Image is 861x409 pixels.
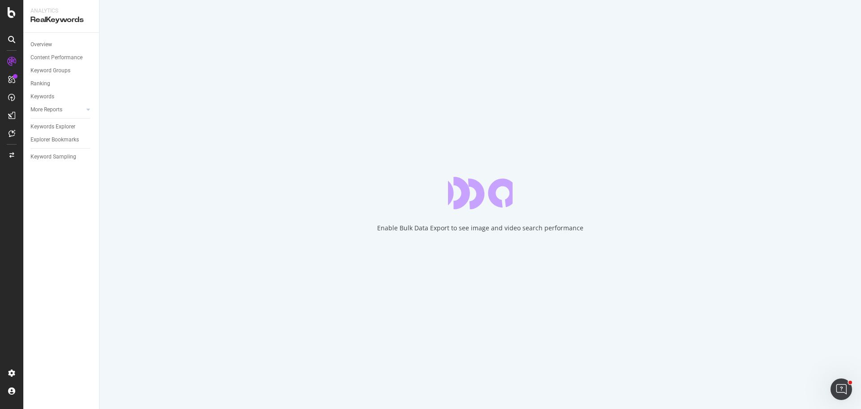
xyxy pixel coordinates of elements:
a: Keywords Explorer [30,122,93,132]
div: Analytics [30,7,92,15]
a: Keyword Groups [30,66,93,75]
iframe: Intercom live chat [831,378,852,400]
div: Explorer Bookmarks [30,135,79,145]
a: Keywords [30,92,93,101]
a: More Reports [30,105,84,114]
div: More Reports [30,105,62,114]
div: RealKeywords [30,15,92,25]
a: Content Performance [30,53,93,62]
div: Enable Bulk Data Export to see image and video search performance [377,224,583,233]
div: Ranking [30,79,50,88]
div: animation [448,177,513,209]
a: Overview [30,40,93,49]
div: Keyword Sampling [30,152,76,162]
div: Keyword Groups [30,66,70,75]
div: Keywords Explorer [30,122,75,132]
div: Content Performance [30,53,83,62]
a: Ranking [30,79,93,88]
div: Keywords [30,92,54,101]
a: Explorer Bookmarks [30,135,93,145]
div: Overview [30,40,52,49]
a: Keyword Sampling [30,152,93,162]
